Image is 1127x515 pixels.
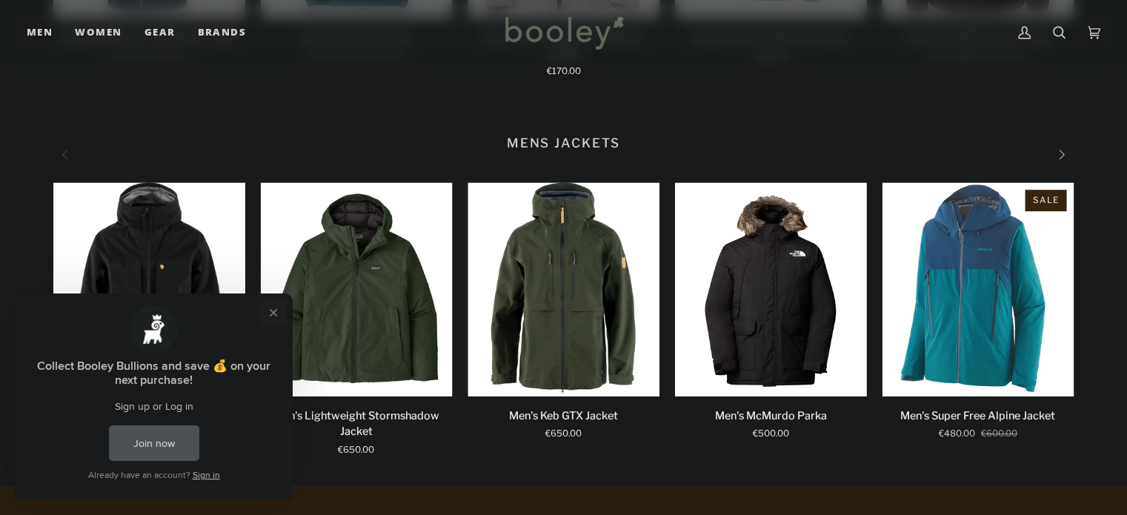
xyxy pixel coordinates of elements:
product-grid-item-variant: Small / TNF Black / TNF Black [674,182,867,396]
p: Men's Super Free Alpine Jacket [900,408,1055,425]
span: €500.00 [753,428,789,441]
product-grid-item: Men's Keb GTX Jacket [468,182,660,441]
span: €650.00 [545,428,582,441]
product-grid-item-variant: Small / Old Growth Green [260,182,453,396]
a: Men's Super Free Alpine Jacket [882,182,1074,396]
a: Men's Lightweight Stormshadow Jacket [260,182,453,396]
iframe: Loyalty program pop-up with offers and actions [15,293,293,500]
a: Men's McMurdo Parka [674,182,867,396]
img: Patagonia Men's Lightweight Stormshadow Jacket Old Growth Green - Booley Galway [260,182,453,396]
a: Men's Keb GTX Jacket [468,182,660,396]
a: Men's Keb GTX Jacket [468,402,660,442]
a: Men's Super Free Alpine Jacket [882,402,1074,442]
img: The North Face Men's McMurdo Parka TNF Black / TNF Black - Booley Galway [674,182,867,396]
button: Next [1048,141,1074,167]
p: Men's Keb GTX Jacket [509,408,618,425]
product-grid-item: Men's Lightweight Stormshadow Jacket [260,182,453,457]
span: Brands [197,25,246,40]
img: Fjallraven Men's Bergtagen GTX Touring Jacket Black - Booley Galway [53,182,246,396]
product-grid-item: Men's Bergtagen GTX Touring Jacket [53,182,246,441]
div: Sale [1025,190,1066,211]
p: MENS JACKETS [507,134,620,168]
img: Booley [499,11,628,54]
product-grid-item-variant: Medium / Deep Forest [468,182,660,396]
product-grid-item-variant: Small / Belay Blue [882,182,1074,396]
span: Men [27,25,53,40]
span: €170.00 [546,65,580,79]
a: Men's McMurdo Parka [674,402,867,442]
p: Men's McMurdo Parka [715,408,827,425]
p: Men's Lightweight Stormshadow Jacket [260,408,453,440]
a: Men's Bergtagen GTX Touring Jacket [53,182,246,396]
span: Gear [144,25,176,40]
product-grid-item: Men's Super Free Alpine Jacket [882,182,1074,441]
span: €480.00 [939,428,975,441]
img: Fjallraven Men's Keb GTX Jacket Deep Forest - Booley Galway [468,182,660,396]
span: Women [75,25,122,40]
product-grid-item: Men's McMurdo Parka [674,182,867,441]
a: Men's Lightweight Stormshadow Jacket [260,402,453,457]
product-grid-item-variant: Medium / Black [53,182,246,396]
span: €650.00 [338,444,374,457]
img: Patagonia Men's Super Free Alpine Jacket - Booley Galway [882,182,1074,396]
span: €600.00 [981,428,1017,441]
